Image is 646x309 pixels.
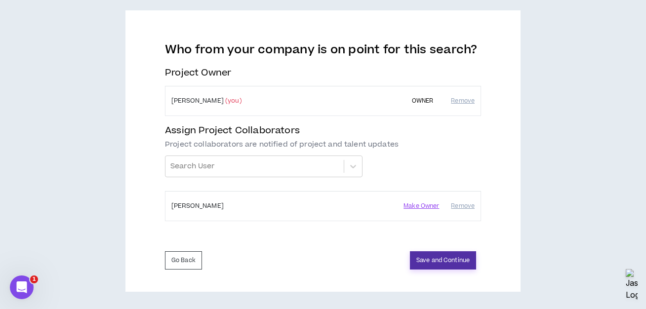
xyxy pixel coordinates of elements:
[410,251,476,270] button: Save and Continue
[10,275,34,299] iframe: Intercom live chat
[451,197,475,215] button: Remove
[165,140,481,150] p: Project collaborators are notified of project and talent updates
[165,66,481,80] h4: Project Owner
[30,275,38,283] span: 1
[165,86,400,116] td: [PERSON_NAME]
[404,201,439,211] button: Make Owner
[165,251,202,270] button: Go Back
[165,191,398,221] td: [PERSON_NAME]
[165,42,481,61] label: Who from your company is on point for this search?
[225,96,242,105] span: (you)
[451,92,475,110] button: Remove
[165,124,481,138] h4: Assign Project Collaborators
